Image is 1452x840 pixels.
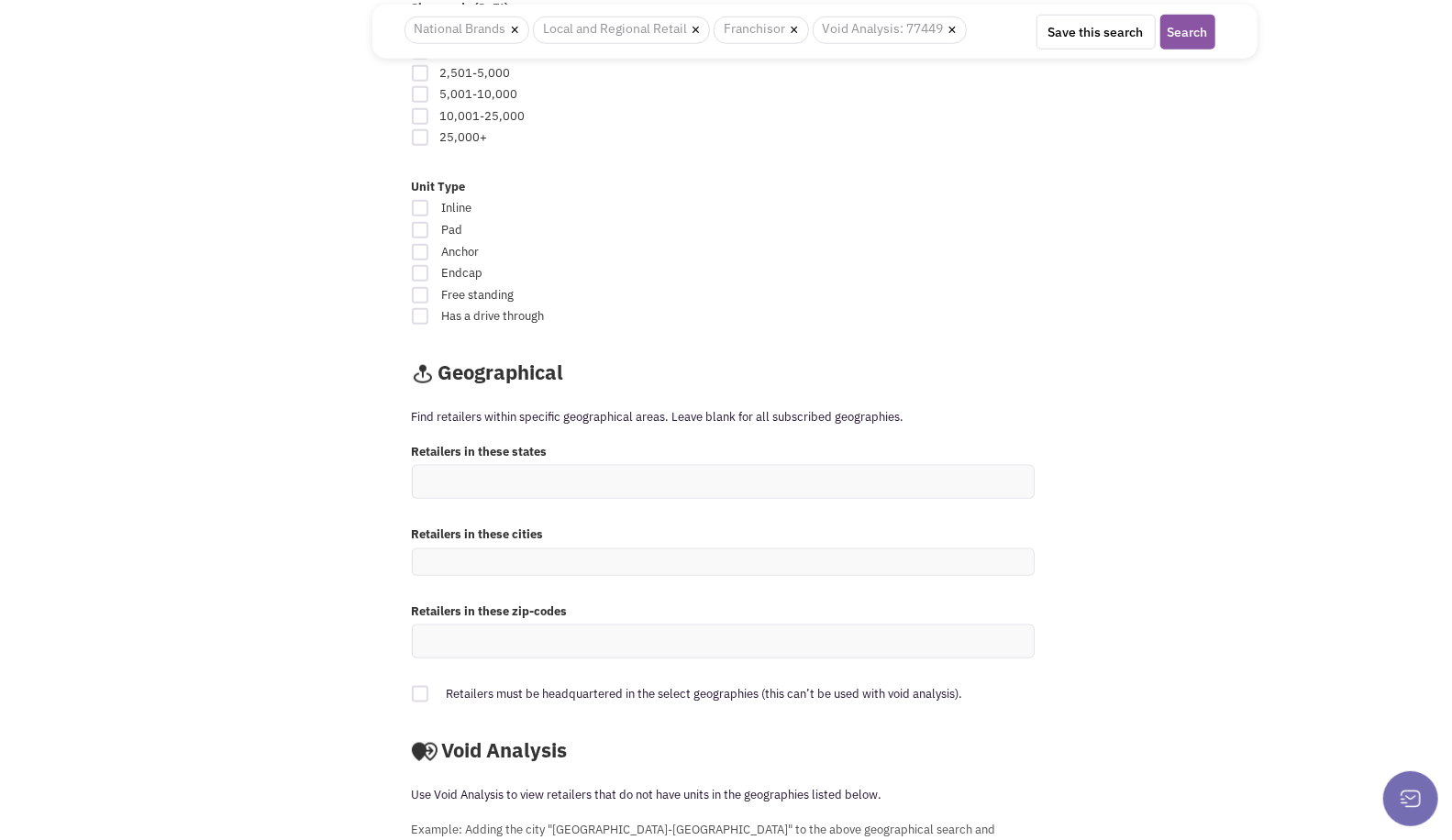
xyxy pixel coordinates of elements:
label: Unit Type [412,179,1035,196]
span: Local and Regional Retail [533,17,710,44]
span: Anchor [430,244,833,261]
p: Use Void Analysis to view retailers that do not have units in the geographies listed below. [412,787,1218,804]
a: × [948,22,957,39]
span: Inline [430,200,833,217]
label: Retailers in these cities [412,526,1035,544]
button: Save this search [1036,15,1156,50]
span: Endcap [430,265,833,282]
p: Find retailers within specific geographical areas. Leave blank for all subscribed geographies. [412,409,1218,426]
a: × [790,22,798,39]
span: 5,001-10,000 [439,86,517,102]
span: 10,001-25,000 [439,108,525,124]
span: 2,501-5,000 [439,65,510,81]
span: Void Analysis: 77449 [813,17,967,44]
span: Has a drive through [430,308,833,326]
span: Retailers must be headquartered in the select geographies (this can’t be used with void analysis). [435,686,1015,703]
span: Free standing [430,287,833,304]
img: icon-voidanalysis.png [412,743,438,761]
label: Retailers in these states [412,444,1035,461]
span: National Brands [405,17,529,44]
label: Void Analysis [400,735,1047,764]
label: Geographical [400,358,1047,386]
a: × [692,22,700,39]
img: icon-geographical.png [412,363,434,385]
button: Search [1160,15,1215,50]
span: Franchisor [714,17,808,44]
a: × [511,22,519,39]
label: Retailers in these zip-codes [412,603,1035,621]
span: Pad [430,222,833,239]
span: 25,000+ [439,129,487,145]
